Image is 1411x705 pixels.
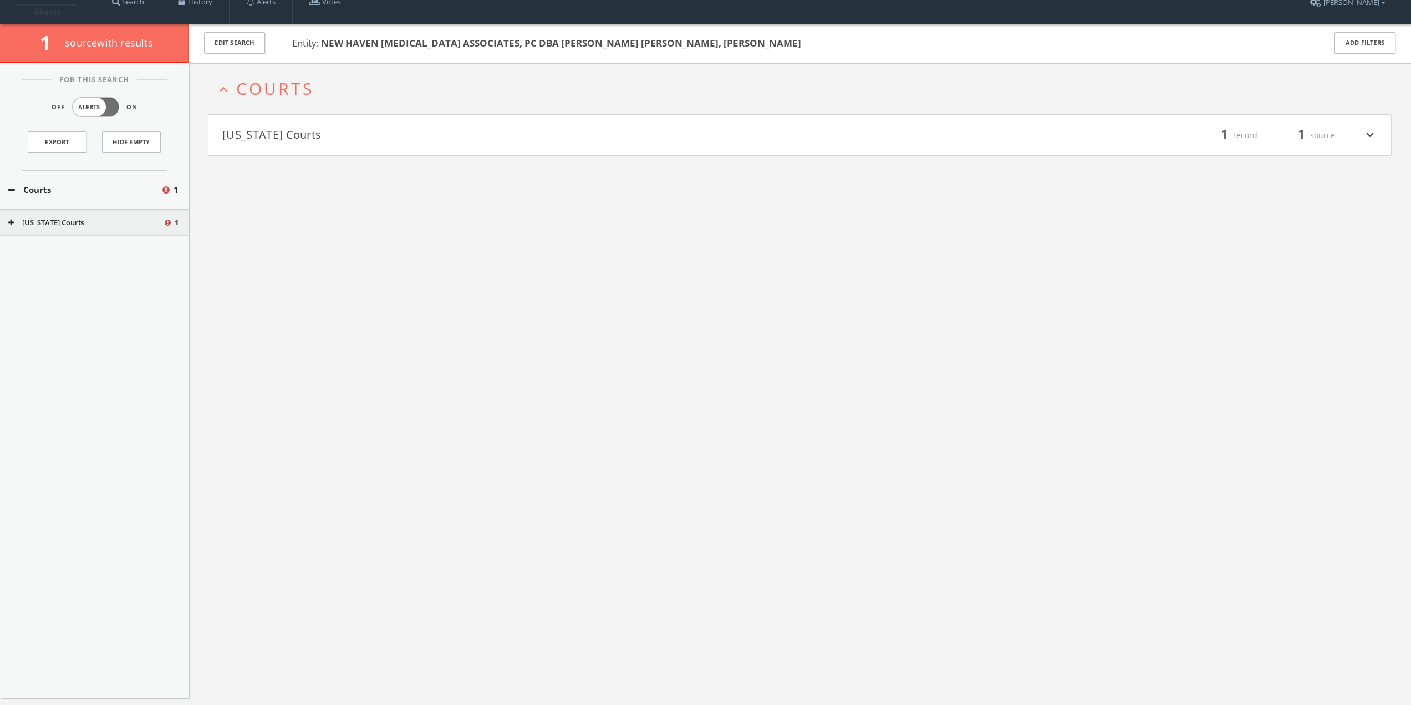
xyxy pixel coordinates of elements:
[65,36,153,49] span: source with results
[174,184,179,196] span: 1
[222,126,800,145] button: [US_STATE] Courts
[102,131,161,153] button: Hide Empty
[8,184,161,196] button: Courts
[321,37,801,49] b: NEW HAVEN [MEDICAL_DATA] ASSOCIATES, PC DBA [PERSON_NAME] [PERSON_NAME], [PERSON_NAME]
[1191,126,1257,145] div: record
[236,77,314,100] span: Courts
[292,37,801,49] span: Entity:
[52,103,65,112] span: Off
[216,82,231,97] i: expand_less
[1216,125,1233,145] span: 1
[175,217,179,229] span: 1
[1334,32,1395,54] button: Add Filters
[1293,125,1310,145] span: 1
[126,103,137,112] span: On
[216,79,1392,98] button: expand_lessCourts
[8,217,163,229] button: [US_STATE] Courts
[28,131,86,153] a: Export
[51,74,137,85] span: For This Search
[1363,126,1377,145] i: expand_more
[40,29,60,55] span: 1
[1269,126,1335,145] div: source
[204,32,265,54] button: Edit Search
